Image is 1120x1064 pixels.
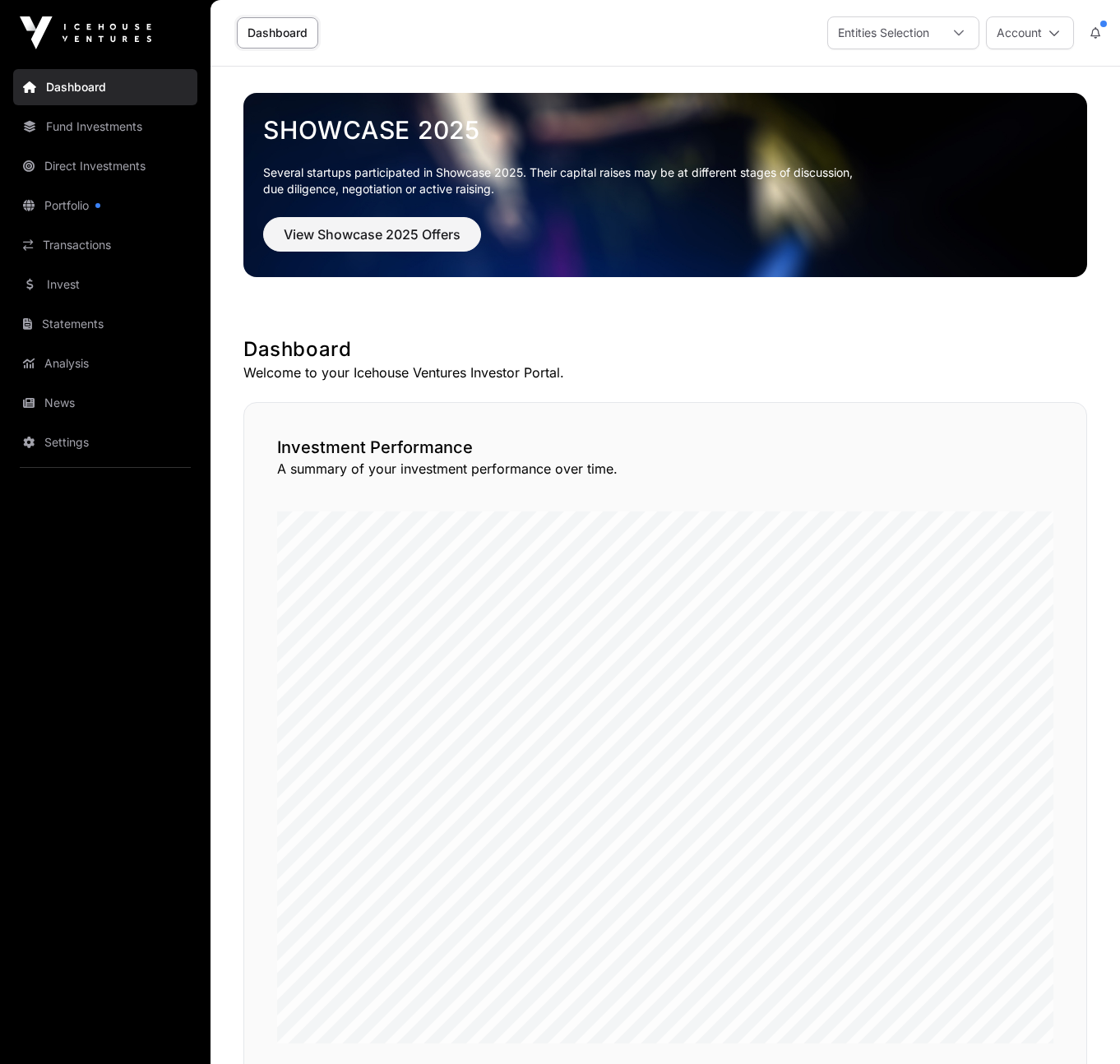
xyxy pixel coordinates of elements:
[277,459,1053,479] p: A summary of your investment performance over time.
[13,109,197,145] a: Fund Investments
[13,148,197,184] a: Direct Investments
[263,217,481,252] button: View Showcase 2025 Offers
[263,115,1067,145] a: Showcase 2025
[20,16,151,49] img: Icehouse Ventures Logo
[828,17,939,49] div: Entities Selection
[13,187,197,224] a: Portfolio
[243,93,1087,277] img: Showcase 2025
[13,69,197,105] a: Dashboard
[13,385,197,421] a: News
[13,266,197,303] a: Invest
[284,224,460,244] span: View Showcase 2025 Offers
[277,436,1053,459] h2: Investment Performance
[13,424,197,460] a: Settings
[13,345,197,382] a: Analysis
[237,17,318,49] a: Dashboard
[986,16,1074,49] button: Account
[263,164,1067,197] p: Several startups participated in Showcase 2025. Their capital raises may be at different stages o...
[243,336,1087,363] h1: Dashboard
[243,363,1087,382] p: Welcome to your Icehouse Ventures Investor Portal.
[13,306,197,342] a: Statements
[263,234,481,250] a: View Showcase 2025 Offers
[13,227,197,263] a: Transactions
